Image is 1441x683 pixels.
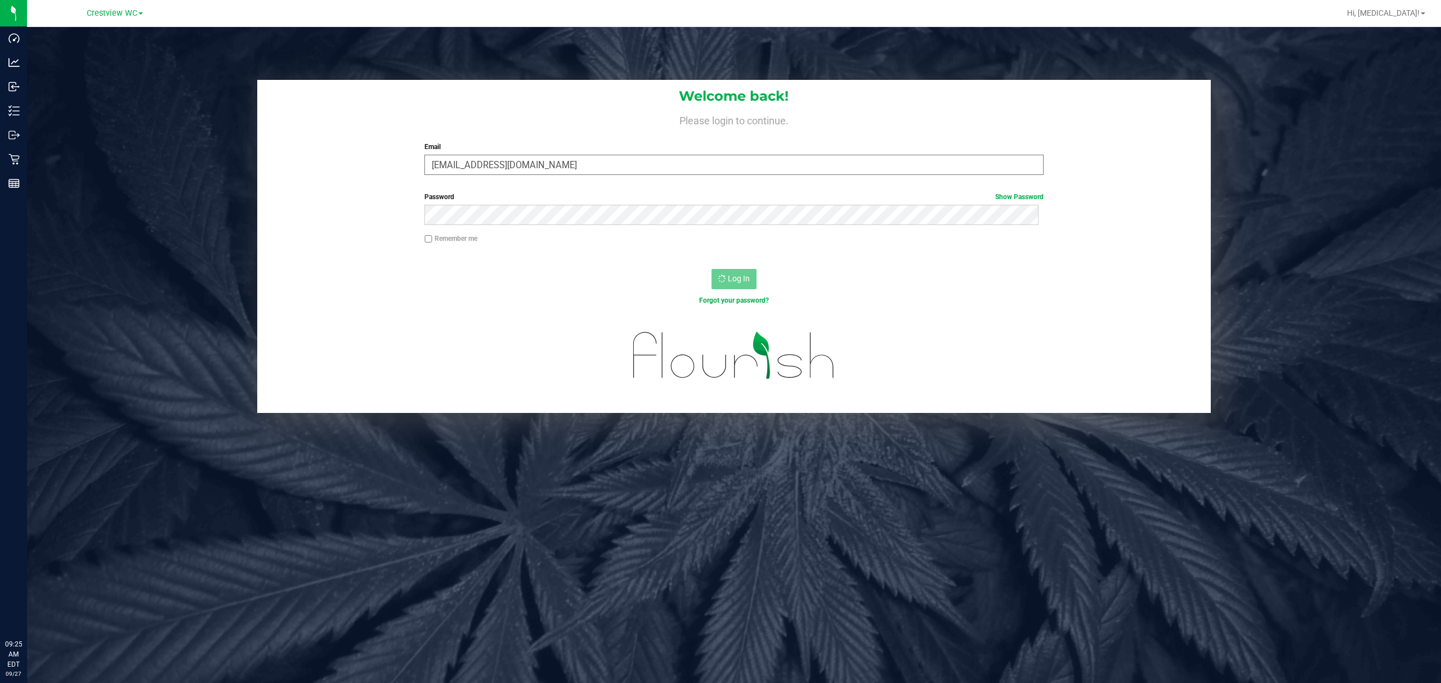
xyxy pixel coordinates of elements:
label: Email [424,142,1044,152]
inline-svg: Inbound [8,81,20,92]
h4: Please login to continue. [257,113,1211,126]
label: Remember me [424,233,477,244]
button: Log In [711,269,757,289]
span: Crestview WC [87,8,137,18]
h1: Welcome back! [257,89,1211,104]
img: flourish_logo.svg [615,317,853,394]
p: 09/27 [5,669,22,678]
span: Hi, [MEDICAL_DATA]! [1347,8,1420,17]
span: Log In [728,274,750,283]
p: 09:25 AM EDT [5,639,22,669]
a: Show Password [995,193,1044,201]
inline-svg: Retail [8,154,20,165]
inline-svg: Outbound [8,129,20,141]
a: Forgot your password? [699,296,769,304]
inline-svg: Inventory [8,105,20,116]
span: Password [424,193,454,201]
inline-svg: Dashboard [8,33,20,44]
inline-svg: Analytics [8,57,20,68]
input: Remember me [424,235,432,243]
inline-svg: Reports [8,178,20,189]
